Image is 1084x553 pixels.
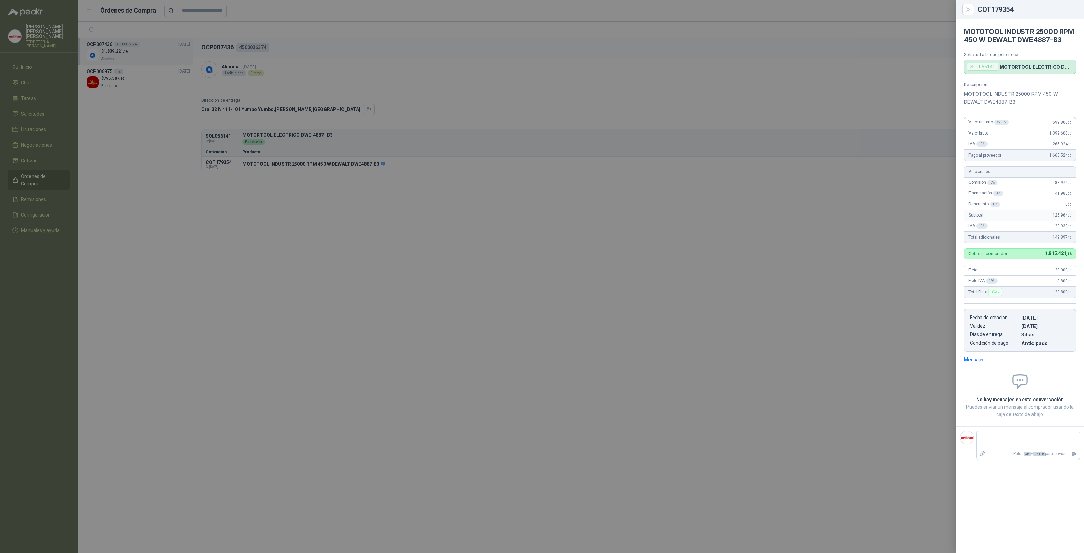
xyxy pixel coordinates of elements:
[977,448,988,460] label: Adjuntar archivos
[1052,213,1071,218] span: 125.964
[1055,180,1071,185] span: 83.976
[1067,192,1071,196] span: ,00
[1067,203,1071,206] span: ,00
[970,340,1019,346] p: Condición de pago
[1068,448,1080,460] button: Enviar
[968,191,1003,196] span: Financiación
[968,278,998,284] span: Flete IVA
[1021,323,1070,329] p: [DATE]
[968,213,983,218] span: Subtotal
[1000,64,1073,70] p: MOTORTOOL ELECTRICO DWE-4887 -B3
[968,120,1009,125] span: Valor unitario
[1067,279,1071,283] span: ,00
[964,396,1076,403] h2: No hay mensajes en esta conversación
[968,202,1000,207] span: Descuento
[976,223,988,229] div: 19 %
[964,232,1076,243] div: Total adicionales
[964,403,1076,418] p: Puedes enviar un mensaje al comprador usando la caja de texto de abajo.
[1024,452,1031,456] span: Ctrl
[970,315,1019,321] p: Fecha de creación
[1067,224,1071,228] span: ,16
[1052,235,1071,240] span: 149.897
[960,431,973,444] img: Company Logo
[964,90,1076,106] p: MOTOTOOL INDUSTR 25000 RPM 450 W DEWALT DWE4887-B3
[1055,224,1071,228] span: 23.933
[968,141,988,147] span: IVA
[988,448,1069,460] p: Pulsa + para enviar
[964,5,972,14] button: Close
[988,288,1002,296] div: Flex
[964,27,1076,44] h4: MOTOTOOL INDUSTR 25000 RPM 450 W DEWALT DWE4887-B3
[1067,131,1071,135] span: ,00
[976,141,988,147] div: 19 %
[1055,268,1071,272] span: 20.000
[993,191,1003,196] div: 3 %
[970,323,1019,329] p: Validez
[1067,290,1071,294] span: ,00
[968,268,977,272] span: Flete
[1021,332,1070,337] p: 3 dias
[1067,213,1071,217] span: ,00
[1033,452,1045,456] span: ENTER
[968,180,997,185] span: Comisión
[967,63,998,71] div: SOL056141
[1067,121,1071,124] span: ,00
[1052,120,1071,125] span: 699.800
[1021,340,1070,346] p: Anticipado
[968,251,1007,256] p: Cobro al comprador
[1067,181,1071,185] span: ,00
[1021,315,1070,321] p: [DATE]
[1067,235,1071,239] span: ,16
[1055,191,1071,196] span: 41.988
[1055,290,1071,294] span: 23.800
[968,223,988,229] span: IVA
[1067,153,1071,157] span: ,00
[964,356,985,363] div: Mensajes
[994,120,1009,125] div: x 2 UN
[1049,153,1071,158] span: 1.665.524
[1049,131,1071,136] span: 1.399.600
[1065,202,1071,207] span: 0
[990,202,1000,207] div: 0 %
[970,332,1019,337] p: Días de entrega
[1067,268,1071,272] span: ,00
[1067,142,1071,146] span: ,00
[964,82,1076,87] p: Descripción
[968,153,1001,158] span: Pago al proveedor
[1066,252,1071,256] span: ,16
[968,288,1003,296] span: Total Flete
[978,6,1076,13] div: COT179354
[987,180,997,185] div: 6 %
[1057,279,1071,283] span: 3.800
[1052,142,1071,146] span: 265.924
[1045,251,1071,256] span: 1.815.421
[986,278,998,284] div: 19 %
[964,167,1076,178] div: Adicionales
[968,131,988,136] span: Valor bruto
[964,52,1076,57] p: Solicitud a la que pertenece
